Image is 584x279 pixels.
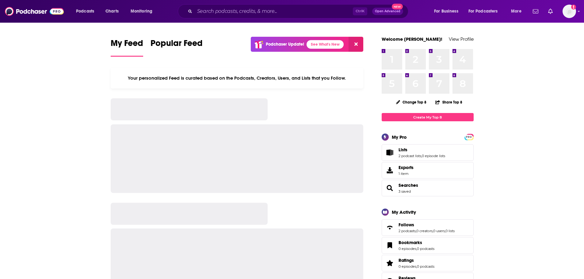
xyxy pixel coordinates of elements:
a: Welcome [PERSON_NAME]! [382,36,442,42]
a: Ratings [399,258,434,263]
a: 2 podcast lists [399,154,421,158]
p: Podchaser Update! [266,42,304,47]
span: Bookmarks [382,237,474,254]
span: Podcasts [76,7,94,16]
a: PRO [465,134,473,139]
span: For Podcasters [468,7,498,16]
button: Change Top 8 [392,98,430,106]
span: Bookmarks [399,240,422,245]
span: Charts [105,7,119,16]
a: 0 users [433,229,445,233]
span: , [416,264,417,269]
span: Lists [399,147,407,153]
span: Exports [399,165,414,170]
a: Bookmarks [399,240,434,245]
a: View Profile [449,36,474,42]
span: My Feed [111,38,143,52]
button: open menu [72,6,102,16]
button: Open AdvancedNew [372,8,403,15]
span: Logged in as amooers [563,5,576,18]
button: open menu [507,6,529,16]
a: Follows [399,222,455,228]
a: 3 saved [399,189,411,194]
svg: Add a profile image [571,5,576,9]
a: Follows [384,223,396,232]
a: Lists [384,148,396,157]
a: Charts [101,6,122,16]
div: Search podcasts, credits, & more... [184,4,414,18]
a: 2 podcasts [399,229,416,233]
span: Ctrl K [353,7,367,15]
a: Searches [399,183,418,188]
div: Your personalized Feed is curated based on the Podcasts, Creators, Users, and Lists that you Follow. [111,68,364,89]
span: Ratings [399,258,414,263]
span: Monitoring [131,7,152,16]
a: Show notifications dropdown [546,6,555,17]
span: Ratings [382,255,474,271]
span: PRO [465,135,473,139]
div: My Activity [392,209,416,215]
span: , [416,247,417,251]
button: Show profile menu [563,5,576,18]
span: More [511,7,521,16]
span: , [445,229,445,233]
a: 0 podcasts [417,247,434,251]
a: 0 creators [416,229,433,233]
button: open menu [464,6,507,16]
button: Share Top 8 [435,96,463,108]
img: User Profile [563,5,576,18]
input: Search podcasts, credits, & more... [195,6,353,16]
a: My Feed [111,38,143,57]
a: 0 podcasts [417,264,434,269]
a: Bookmarks [384,241,396,250]
span: Popular Feed [151,38,203,52]
a: 0 episode lists [422,154,445,158]
img: Podchaser - Follow, Share and Rate Podcasts [5,6,64,17]
a: Lists [399,147,445,153]
span: Open Advanced [375,10,400,13]
a: Ratings [384,259,396,267]
a: 0 episodes [399,264,416,269]
div: My Pro [392,134,407,140]
a: Exports [382,162,474,179]
a: Show notifications dropdown [530,6,541,17]
span: , [421,154,422,158]
a: Create My Top 8 [382,113,474,121]
button: open menu [430,6,466,16]
a: 0 episodes [399,247,416,251]
span: Exports [384,166,396,175]
a: 0 lists [445,229,455,233]
a: See What's New [307,40,344,49]
span: Follows [382,219,474,236]
a: Searches [384,184,396,192]
span: Follows [399,222,414,228]
span: Searches [382,180,474,196]
span: Lists [382,144,474,161]
span: 1 item [399,172,414,176]
span: New [392,4,403,9]
span: For Business [434,7,458,16]
button: open menu [126,6,160,16]
a: Popular Feed [151,38,203,57]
